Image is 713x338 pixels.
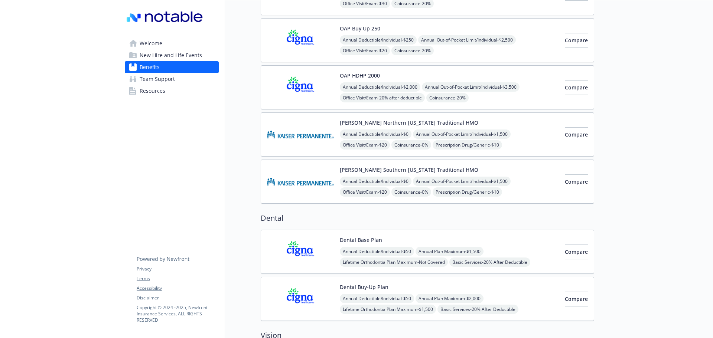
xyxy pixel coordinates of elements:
span: Annual Plan Maximum - $1,500 [416,247,484,256]
button: Compare [565,174,588,189]
span: Annual Deductible/Individual - $250 [340,35,417,45]
a: Terms [137,275,218,282]
span: Annual Deductible/Individual - $50 [340,247,414,256]
span: Annual Deductible/Individual - $0 [340,177,411,186]
span: Coinsurance - 20% [426,93,469,102]
span: Annual Deductible/Individual - $2,000 [340,82,420,92]
button: Dental Buy-Up Plan [340,283,388,291]
a: Accessibility [137,285,218,292]
span: Annual Out-of-Pocket Limit/Individual - $1,500 [413,129,511,139]
span: Annual Out-of-Pocket Limit/Individual - $2,500 [418,35,516,45]
img: Kaiser Permanente Insurance Company carrier logo [267,119,334,150]
a: Welcome [125,37,219,49]
span: Coinsurance - 20% [391,46,434,55]
a: Privacy [137,266,218,272]
span: Team Support [140,73,175,85]
span: Lifetime Orthodontia Plan Maximum - $1,500 [340,305,436,314]
span: Annual Out-of-Pocket Limit/Individual - $1,500 [413,177,511,186]
a: New Hire and Life Events [125,49,219,61]
span: Compare [565,131,588,138]
button: [PERSON_NAME] Northern [US_STATE] Traditional HMO [340,119,478,127]
button: Dental Base Plan [340,236,382,244]
button: Compare [565,80,588,95]
span: Prescription Drug/Generic - $10 [433,187,502,197]
h2: Dental [261,213,594,224]
button: [PERSON_NAME] Southern [US_STATE] Traditional HMO [340,166,478,174]
span: Benefits [140,61,160,73]
span: Office Visit/Exam - $20 [340,140,390,150]
a: Team Support [125,73,219,85]
span: Basic Services - 20% After Deductible [437,305,518,314]
a: Benefits [125,61,219,73]
span: Resources [140,85,165,97]
span: Annual Deductible/Individual - $0 [340,129,411,139]
button: Compare [565,245,588,259]
span: Coinsurance - 0% [391,140,431,150]
span: Compare [565,248,588,255]
span: Annual Deductible/Individual - $50 [340,294,414,303]
a: Disclaimer [137,295,218,301]
button: OAP HDHP 2000 [340,72,380,79]
img: CIGNA carrier logo [267,24,334,56]
span: Office Visit/Exam - 20% after deductible [340,93,425,102]
span: Lifetime Orthodontia Plan Maximum - Not Covered [340,257,448,267]
span: Coinsurance - 0% [391,187,431,197]
span: Annual Out-of-Pocket Limit/Individual - $3,500 [422,82,520,92]
button: Compare [565,292,588,306]
span: Office Visit/Exam - $20 [340,187,390,197]
button: OAP Buy Up 250 [340,24,380,32]
p: Copyright © 2024 - 2025 , Newfront Insurance Services, ALL RIGHTS RESERVED [137,304,218,323]
button: Compare [565,127,588,142]
a: Resources [125,85,219,97]
img: CIGNA carrier logo [267,236,334,268]
span: Annual Plan Maximum - $2,000 [416,294,484,303]
span: Welcome [140,37,162,49]
button: Compare [565,33,588,48]
span: Basic Services - 20% After Deductible [449,257,530,267]
img: CIGNA carrier logo [267,72,334,103]
img: CIGNA carrier logo [267,283,334,315]
span: Prescription Drug/Generic - $10 [433,140,502,150]
span: Compare [565,37,588,44]
span: Office Visit/Exam - $20 [340,46,390,55]
span: Compare [565,84,588,91]
span: Compare [565,295,588,302]
img: Kaiser Permanente Insurance Company carrier logo [267,166,334,197]
span: New Hire and Life Events [140,49,202,61]
span: Compare [565,178,588,185]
